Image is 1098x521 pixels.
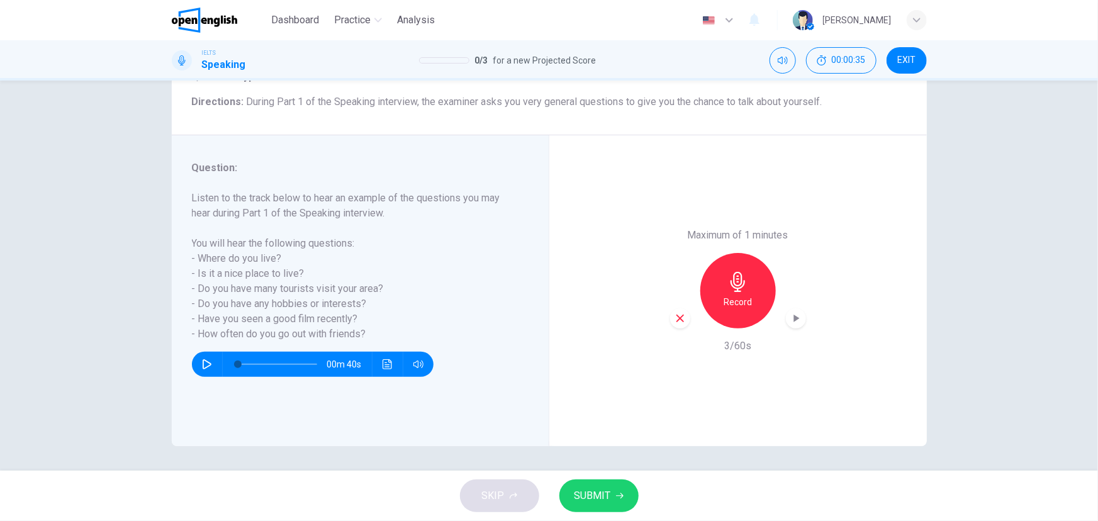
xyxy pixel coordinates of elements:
span: Practice [334,13,371,28]
div: Hide [806,47,877,74]
span: EXIT [897,55,916,65]
span: Dashboard [271,13,319,28]
button: Click to see the audio transcription [378,352,398,377]
button: 00:00:35 [806,47,877,74]
h6: Directions : [192,94,907,109]
span: 00:00:35 [832,55,866,65]
img: en [701,16,717,25]
div: [PERSON_NAME] [823,13,892,28]
h1: Speaking [202,57,246,72]
img: OpenEnglish logo [172,8,238,33]
span: 00m 40s [327,352,372,377]
h6: 3/60s [724,339,751,354]
button: Record [700,253,776,328]
button: Practice [329,9,387,31]
h6: Maximum of 1 minutes [688,228,788,243]
button: SUBMIT [559,479,639,512]
span: IELTS [202,48,216,57]
span: for a new Projected Score [493,53,596,68]
h6: Listen to the track below to hear an example of the questions you may hear during Part 1 of the S... [192,191,513,342]
button: Dashboard [266,9,324,31]
div: Mute [770,47,796,74]
h6: Question : [192,160,513,176]
span: 0 / 3 [474,53,488,68]
span: Analysis [397,13,435,28]
span: During Part 1 of the Speaking interview, the examiner asks you very general questions to give you... [247,96,822,108]
h6: Record [724,294,752,310]
a: OpenEnglish logo [172,8,267,33]
img: Profile picture [793,10,813,30]
button: EXIT [887,47,927,74]
span: SUBMIT [574,487,611,505]
button: Analysis [392,9,440,31]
